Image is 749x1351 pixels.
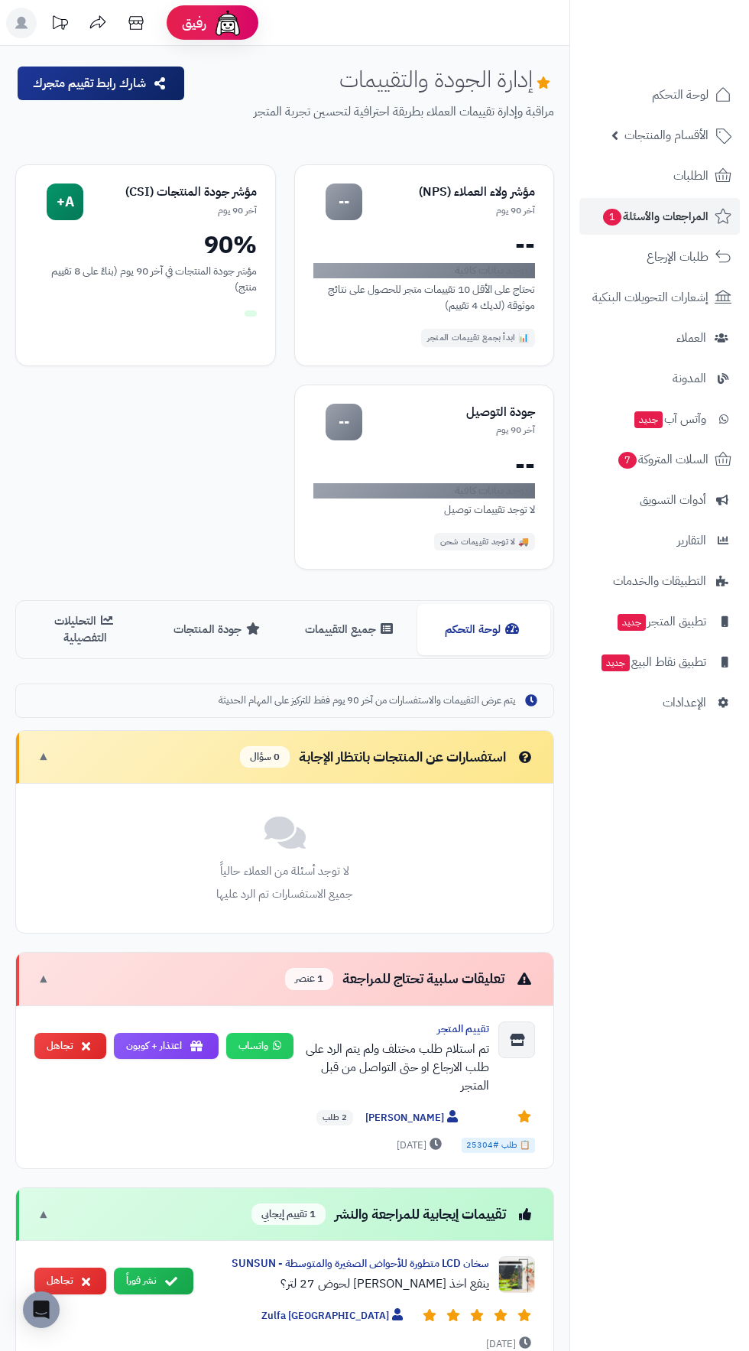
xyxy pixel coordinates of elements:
span: يتم عرض التقييمات والاستفسارات من آخر 90 يوم فقط للتركيز على المهام الحديثة [219,693,515,708]
span: ▼ [37,748,50,765]
div: ينفع اخذ [PERSON_NAME] لحوض 27 لتر؟ [206,1275,489,1293]
div: استفسارات عن المنتجات بانتظار الإجابة [240,746,535,768]
div: آخر 90 يوم [362,204,536,217]
div: لا توجد بيانات كافية [313,263,536,278]
span: أدوات التسويق [640,489,706,511]
div: -- [326,183,362,220]
span: ▼ [37,970,50,988]
button: تجاهل [34,1033,106,1060]
span: الأقسام والمنتجات [624,125,708,146]
a: أدوات التسويق [579,482,740,518]
span: 1 عنصر [285,968,333,990]
button: شارك رابط تقييم متجرك [18,67,184,100]
div: Open Intercom Messenger [23,1291,60,1328]
div: تقييم المتجر [306,1021,489,1037]
a: طلبات الإرجاع [579,239,740,275]
span: [PERSON_NAME] [365,1110,462,1126]
span: تطبيق المتجر [616,611,706,632]
button: جميع التقييمات [285,604,418,655]
p: مراقبة وإدارة تقييمات العملاء بطريقة احترافية لتحسين تجربة المتجر [198,103,554,121]
a: التقارير [579,522,740,559]
div: -- [313,453,536,477]
button: نشر فوراً [114,1268,193,1294]
button: لوحة التحكم [417,604,550,655]
span: العملاء [676,327,706,349]
button: جودة المنتجات [152,604,285,655]
span: 📋 طلب #25304 [462,1138,535,1153]
div: مؤشر جودة المنتجات في آخر 90 يوم (بناءً على 8 تقييم منتج) [34,263,257,295]
span: 7 [618,452,637,469]
div: مؤشر ولاء العملاء (NPS) [362,183,536,201]
a: تحديثات المنصة [41,8,79,42]
a: لوحة التحكم [579,76,740,113]
span: [DATE] [397,1138,446,1153]
span: 1 تقييم إيجابي [251,1203,326,1226]
div: -- [313,232,536,257]
div: 🚚 لا توجد تقييمات شحن [434,533,536,551]
span: السلات المتروكة [617,449,708,470]
span: 1 [603,209,621,226]
a: العملاء [579,320,740,356]
img: logo-2.png [645,39,734,71]
span: Zulfa [GEOGRAPHIC_DATA] [261,1308,407,1324]
div: تقييمات إيجابية للمراجعة والنشر [251,1203,535,1226]
div: 📊 ابدأ بجمع تقييمات المتجر [421,329,535,347]
a: وآتس آبجديد [579,401,740,437]
img: Product [498,1256,535,1293]
a: واتساب [226,1033,293,1060]
a: الإعدادات [579,684,740,721]
a: السلات المتروكة7 [579,441,740,478]
div: تحتاج على الأقل 10 تقييمات متجر للحصول على نتائج موثوقة (لديك 4 تقييم) [313,281,536,313]
span: لا توجد أسئلة من العملاء حالياً [220,863,349,879]
span: الطلبات [673,165,708,187]
span: 0 سؤال [240,746,290,768]
span: لوحة التحكم [652,84,708,106]
span: وآتس آب [633,408,706,430]
span: طلبات الإرجاع [647,246,708,268]
div: لا توجد بيانات كافية [313,483,536,499]
div: مؤشر جودة المنتجات (CSI) [83,183,257,201]
span: جديد [634,411,663,428]
a: التطبيقات والخدمات [579,563,740,599]
span: إشعارات التحويلات البنكية [592,287,708,308]
a: إشعارات التحويلات البنكية [579,279,740,316]
div: -- [326,404,362,440]
span: التقارير [677,530,706,551]
div: A+ [47,183,83,220]
a: المدونة [579,360,740,397]
div: آخر 90 يوم [362,424,536,437]
h1: إدارة الجودة والتقييمات [339,67,554,92]
div: تعليقات سلبية تحتاج للمراجعة [285,968,535,990]
span: ▼ [37,1206,50,1223]
span: المدونة [673,368,706,389]
div: سخان LCD متطورة للأحواض الصغيرة والمتوسطة - SUNSUN [206,1256,489,1271]
span: تطبيق نقاط البيع [600,651,706,673]
img: ai-face.png [212,8,243,38]
button: تجاهل [34,1268,106,1294]
span: جديد [618,614,646,631]
button: التحليلات التفصيلية [19,604,152,655]
a: الطلبات [579,158,740,194]
span: 2 طلب [316,1110,353,1125]
button: اعتذار + كوبون [114,1033,219,1060]
a: تطبيق المتجرجديد [579,603,740,640]
small: جميع الاستفسارات تم الرد عليها [216,886,353,902]
div: تم استلام طلب مختلف ولم يتم الرد على طلب الارجاع او حتى التواصل من قبل المتجر [306,1040,489,1095]
div: جودة التوصيل [362,404,536,421]
span: التطبيقات والخدمات [613,570,706,592]
a: تطبيق نقاط البيعجديد [579,644,740,680]
span: رفيق [182,14,206,32]
span: جديد [601,654,630,671]
span: المراجعات والأسئلة [601,206,708,227]
div: آخر 90 يوم [83,204,257,217]
a: المراجعات والأسئلة1 [579,198,740,235]
span: الإعدادات [663,692,706,713]
div: 90% [34,232,257,257]
div: لا توجد تقييمات توصيل [313,502,536,518]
